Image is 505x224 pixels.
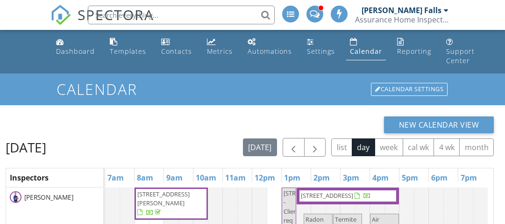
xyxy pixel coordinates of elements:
[88,6,275,24] input: Search everything...
[6,138,46,157] h2: [DATE]
[203,34,236,60] a: Metrics
[346,34,386,60] a: Calendar
[442,34,478,70] a: Support Center
[50,13,154,32] a: SPECTORA
[244,34,296,60] a: Automations (Advanced)
[307,47,335,56] div: Settings
[311,170,332,185] a: 2pm
[193,170,219,185] a: 10am
[282,170,303,185] a: 1pm
[352,138,375,157] button: day
[10,191,21,203] img: adam.jpg
[56,47,95,56] div: Dashboard
[399,170,420,185] a: 5pm
[135,170,156,185] a: 8am
[384,116,494,133] button: New Calendar View
[78,5,154,24] span: SPECTORA
[429,170,450,185] a: 6pm
[223,170,248,185] a: 11am
[459,138,494,157] button: month
[52,34,99,60] a: Dashboard
[355,15,448,24] div: Assurance Home Inspections
[50,5,71,25] img: The Best Home Inspection Software - Spectora
[10,173,49,183] span: Inspectors
[370,82,448,97] a: Calendar Settings
[248,47,292,56] div: Automations
[301,191,353,200] span: [STREET_ADDRESS]
[161,47,192,56] div: Contacts
[57,81,448,97] h1: Calendar
[331,138,352,157] button: list
[252,170,277,185] a: 12pm
[393,34,435,60] a: Reporting
[283,138,305,157] button: Previous day
[207,47,233,56] div: Metrics
[303,34,339,60] a: Settings
[243,138,277,157] button: [DATE]
[110,47,146,56] div: Templates
[434,138,460,157] button: 4 wk
[403,138,434,157] button: cal wk
[157,34,196,60] a: Contacts
[362,6,441,15] div: [PERSON_NAME] Falls
[164,170,185,185] a: 9am
[22,193,75,202] span: [PERSON_NAME]
[341,170,362,185] a: 3pm
[350,47,382,56] div: Calendar
[371,83,448,96] div: Calendar Settings
[105,170,126,185] a: 7am
[304,138,326,157] button: Next day
[446,47,475,65] div: Support Center
[397,47,431,56] div: Reporting
[375,138,403,157] button: week
[458,170,479,185] a: 7pm
[137,190,190,207] span: [STREET_ADDRESS][PERSON_NAME]
[370,170,391,185] a: 4pm
[106,34,150,60] a: Templates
